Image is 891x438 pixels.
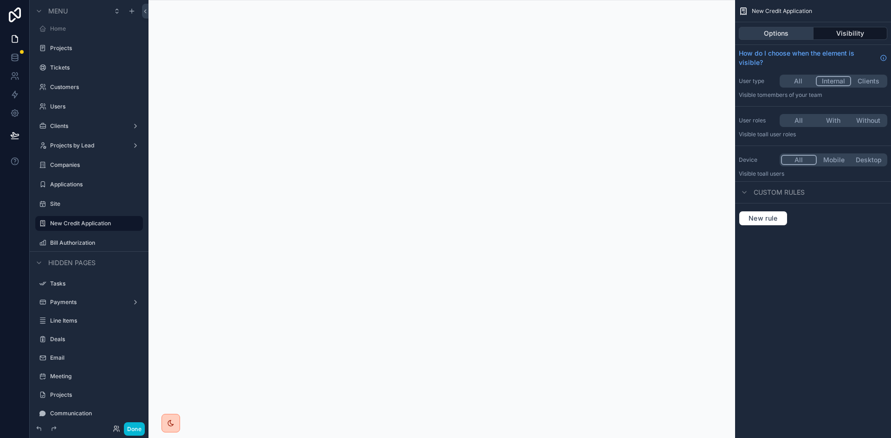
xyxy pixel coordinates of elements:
button: With [816,115,851,126]
label: Bill Authorization [50,239,141,247]
label: Site [50,200,141,208]
button: Options [739,27,814,40]
label: Meeting [50,373,141,380]
label: Tasks [50,280,141,287]
span: Menu [48,6,68,16]
button: Clients [851,76,886,86]
label: Email [50,354,141,362]
label: Projects by Lead [50,142,128,149]
label: Projects [50,44,141,52]
span: Members of your team [762,91,822,98]
button: All [781,115,816,126]
button: Mobile [817,155,852,165]
label: Deals [50,336,141,343]
button: All [781,76,816,86]
label: Line Items [50,317,141,324]
label: Customers [50,83,141,91]
label: Tickets [50,64,141,71]
button: All [781,155,817,165]
label: User type [739,77,776,85]
label: Projects [50,391,141,399]
label: New Credit Application [50,220,137,227]
label: User roles [739,117,776,124]
button: Visibility [814,27,888,40]
button: New rule [739,211,788,226]
span: all users [762,170,784,177]
label: Applications [50,181,141,188]
label: Users [50,103,141,110]
span: Custom rules [754,188,805,197]
p: Visible to [739,131,887,138]
label: Device [739,156,776,164]
button: Desktop [851,155,886,165]
p: Visible to [739,170,887,178]
a: How do I choose when the element is visible? [739,49,887,67]
label: Clients [50,122,128,130]
label: Communication [50,410,141,417]
span: New rule [745,214,781,222]
button: Without [851,115,886,126]
label: Companies [50,161,141,169]
span: New Credit Application [752,7,812,15]
span: All user roles [762,131,796,138]
span: How do I choose when the element is visible? [739,49,876,67]
button: Internal [816,76,852,86]
label: Home [50,25,141,32]
label: Payments [50,298,128,306]
button: Done [124,422,145,436]
p: Visible to [739,91,887,99]
span: Hidden pages [48,258,96,267]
